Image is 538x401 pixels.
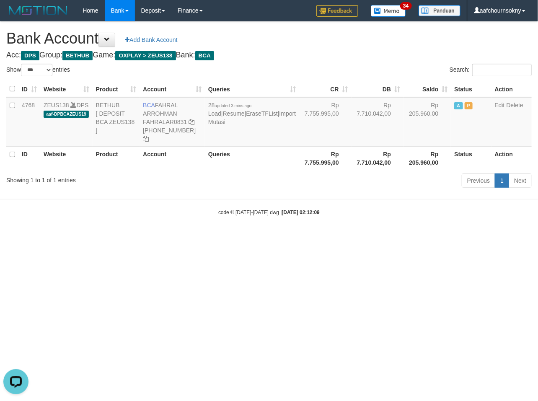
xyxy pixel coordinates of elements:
[208,110,296,125] a: Import Mutasi
[495,173,509,188] a: 1
[419,5,460,16] img: panduan.png
[6,4,70,17] img: MOTION_logo.png
[93,81,140,97] th: Product: activate to sort column ascending
[465,102,473,109] span: Paused
[44,102,69,109] a: ZEUS138
[208,102,296,125] span: | | |
[352,97,403,147] td: Rp 7.710.042,00
[208,102,251,109] span: 28
[205,81,299,97] th: Queries: activate to sort column ascending
[143,102,155,109] span: BCA
[93,97,140,147] td: BETHUB [ DEPOSIT BCA ZEUS138 ]
[246,110,277,117] a: EraseTFList
[21,51,39,60] span: DPS
[462,173,495,188] a: Previous
[208,110,221,117] a: Load
[403,97,451,147] td: Rp 205.960,00
[62,51,93,60] span: BETHUB
[93,146,140,170] th: Product
[472,64,532,76] input: Search:
[507,102,523,109] a: Delete
[140,146,205,170] th: Account
[454,102,463,109] span: Active
[6,30,532,47] h1: Bank Account
[143,135,149,142] a: Copy 5665095158 to clipboard
[450,64,532,76] label: Search:
[44,111,89,118] span: aaf-DPBCAZEUS19
[495,102,505,109] a: Edit
[451,81,491,97] th: Status
[140,81,205,97] th: Account: activate to sort column ascending
[189,119,194,125] a: Copy FAHRALAR0831 to clipboard
[403,81,451,97] th: Saldo: activate to sort column ascending
[18,97,40,147] td: 4768
[6,64,70,76] label: Show entries
[403,146,451,170] th: Rp 205.960,00
[195,51,214,60] span: BCA
[6,173,218,184] div: Showing 1 to 1 of 1 entries
[40,81,93,97] th: Website: activate to sort column ascending
[509,173,532,188] a: Next
[316,5,358,17] img: Feedback.jpg
[6,51,532,60] h4: Acc: Group: Game: Bank:
[218,210,320,215] small: code © [DATE]-[DATE] dwg |
[299,146,351,170] th: Rp 7.755.995,00
[18,81,40,97] th: ID: activate to sort column ascending
[215,103,251,108] span: updated 3 mins ago
[299,97,351,147] td: Rp 7.755.995,00
[119,33,183,47] a: Add Bank Account
[18,146,40,170] th: ID
[491,146,532,170] th: Action
[371,5,406,17] img: Button%20Memo.svg
[21,64,52,76] select: Showentries
[143,119,187,125] a: FAHRALAR0831
[352,81,403,97] th: DB: activate to sort column ascending
[282,210,320,215] strong: [DATE] 02:12:09
[491,81,532,97] th: Action
[205,146,299,170] th: Queries
[140,97,205,147] td: FAHRAL ARROHMAN [PHONE_NUMBER]
[3,3,28,28] button: Open LiveChat chat widget
[299,81,351,97] th: CR: activate to sort column ascending
[223,110,245,117] a: Resume
[40,97,93,147] td: DPS
[400,2,411,10] span: 34
[352,146,403,170] th: Rp 7.710.042,00
[115,51,176,60] span: OXPLAY > ZEUS138
[451,146,491,170] th: Status
[40,146,93,170] th: Website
